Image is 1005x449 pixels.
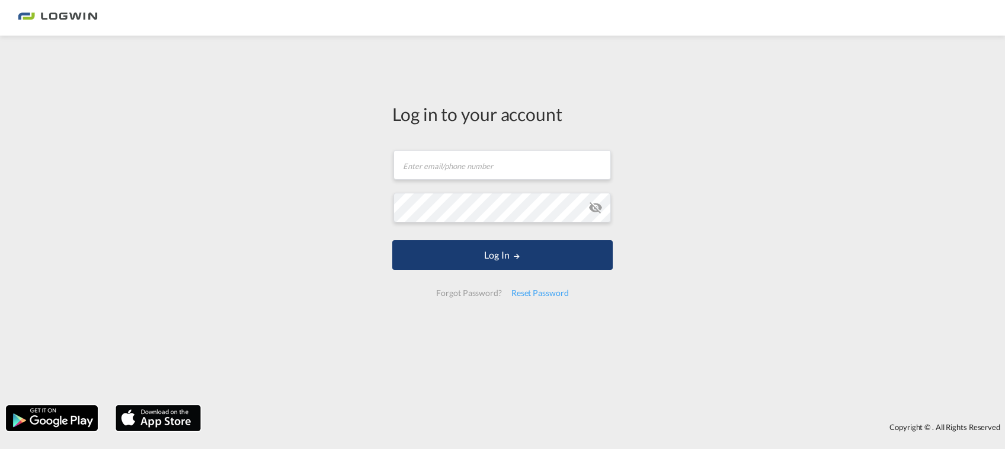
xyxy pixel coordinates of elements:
img: google.png [5,404,99,432]
div: Forgot Password? [431,282,506,304]
div: Copyright © . All Rights Reserved [207,417,1005,437]
div: Reset Password [507,282,574,304]
button: LOGIN [392,240,613,270]
img: bc73a0e0d8c111efacd525e4c8ad7d32.png [18,5,98,31]
md-icon: icon-eye-off [588,200,603,215]
img: apple.png [114,404,202,432]
div: Log in to your account [392,101,613,126]
input: Enter email/phone number [393,150,611,180]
